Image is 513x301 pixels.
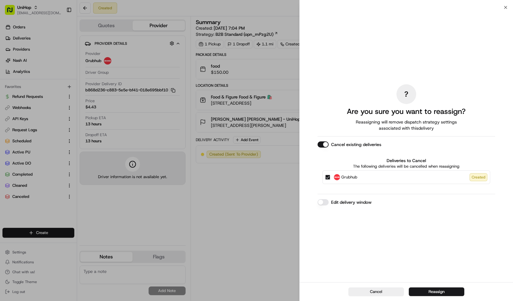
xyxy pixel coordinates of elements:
[348,287,404,296] button: Cancel
[334,174,340,180] img: Grubhub
[331,199,371,205] label: Edit delivery window
[322,164,490,169] p: The following deliveries will be cancelled when reassigning
[105,61,112,68] button: Start new chat
[61,104,75,109] span: Pylon
[4,87,50,98] a: 📗Knowledge Base
[6,59,17,70] img: 1736555255976-a54dd68f-1ca7-489b-9aae-adbdc363a1c4
[16,40,102,46] input: Clear
[21,65,78,70] div: We're available if you need us!
[43,104,75,109] a: Powered byPylon
[396,84,416,104] div: ?
[21,59,101,65] div: Start new chat
[52,90,57,95] div: 💻
[331,141,381,148] label: Cancel existing deliveries
[12,89,47,95] span: Knowledge Base
[409,287,464,296] button: Reassign
[6,90,11,95] div: 📗
[6,6,18,18] img: Nash
[347,119,466,131] span: Reassigning will remove dispatch strategy settings associated with this delivery
[50,87,101,98] a: 💻API Documentation
[341,174,357,180] span: Grubhub
[58,89,99,95] span: API Documentation
[347,107,466,116] h2: Are you sure you want to reassign?
[322,157,490,164] label: Deliveries to Cancel
[6,24,112,34] p: Welcome 👋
